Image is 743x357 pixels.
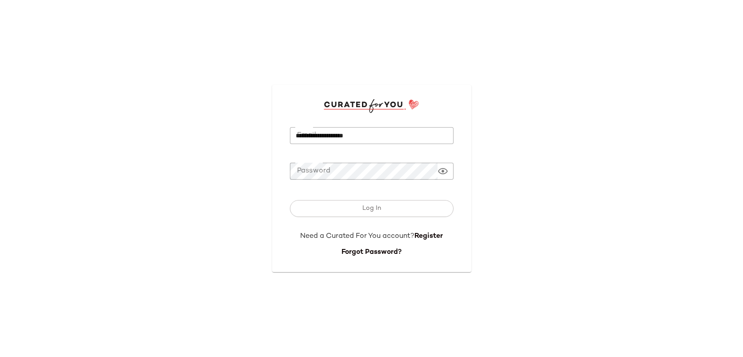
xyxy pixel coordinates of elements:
span: Log In [362,205,381,212]
img: cfy_login_logo.DGdB1djN.svg [324,99,419,112]
a: Register [414,233,443,240]
button: Log In [290,200,454,217]
a: Forgot Password? [341,249,402,256]
span: Need a Curated For You account? [300,233,414,240]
